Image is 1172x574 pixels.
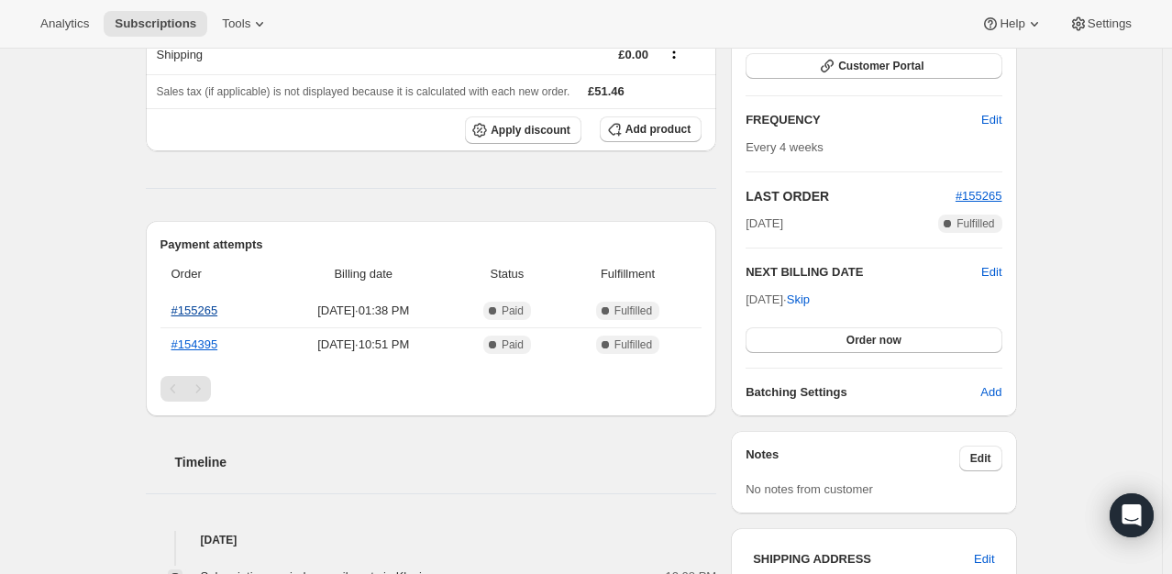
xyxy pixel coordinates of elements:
[502,337,524,352] span: Paid
[969,378,1012,407] button: Add
[970,11,1054,37] button: Help
[491,123,570,138] span: Apply discount
[970,451,991,466] span: Edit
[104,11,207,37] button: Subscriptions
[625,122,691,137] span: Add product
[146,34,397,74] th: Shipping
[963,545,1005,574] button: Edit
[970,105,1012,135] button: Edit
[565,265,691,283] span: Fulfillment
[502,304,524,318] span: Paid
[115,17,196,31] span: Subscriptions
[1058,11,1143,37] button: Settings
[29,11,100,37] button: Analytics
[278,302,450,320] span: [DATE] · 01:38 PM
[160,236,702,254] h2: Payment attempts
[746,53,1001,79] button: Customer Portal
[776,285,821,315] button: Skip
[746,293,810,306] span: [DATE] ·
[146,531,717,549] h4: [DATE]
[614,337,652,352] span: Fulfilled
[956,189,1002,203] a: #155265
[753,550,974,568] h3: SHIPPING ADDRESS
[746,482,873,496] span: No notes from customer
[956,187,1002,205] button: #155265
[460,265,554,283] span: Status
[787,291,810,309] span: Skip
[974,550,994,568] span: Edit
[846,333,901,348] span: Order now
[1088,17,1132,31] span: Settings
[838,59,923,73] span: Customer Portal
[40,17,89,31] span: Analytics
[746,111,981,129] h2: FREQUENCY
[465,116,581,144] button: Apply discount
[614,304,652,318] span: Fulfilled
[160,254,272,294] th: Order
[1110,493,1154,537] div: Open Intercom Messenger
[981,263,1001,281] button: Edit
[981,111,1001,129] span: Edit
[1000,17,1024,31] span: Help
[588,84,625,98] span: £51.46
[600,116,702,142] button: Add product
[659,42,689,62] button: Shipping actions
[959,446,1002,471] button: Edit
[160,376,702,402] nav: Pagination
[980,383,1001,402] span: Add
[278,336,450,354] span: [DATE] · 10:51 PM
[171,304,218,317] a: #155265
[278,265,450,283] span: Billing date
[222,17,250,31] span: Tools
[746,187,956,205] h2: LAST ORDER
[746,263,981,281] h2: NEXT BILLING DATE
[746,446,959,471] h3: Notes
[171,337,218,351] a: #154395
[746,327,1001,353] button: Order now
[211,11,280,37] button: Tools
[157,85,570,98] span: Sales tax (if applicable) is not displayed because it is calculated with each new order.
[746,140,824,154] span: Every 4 weeks
[746,383,980,402] h6: Batching Settings
[175,453,717,471] h2: Timeline
[956,216,994,231] span: Fulfilled
[618,48,648,61] span: £0.00
[746,215,783,233] span: [DATE]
